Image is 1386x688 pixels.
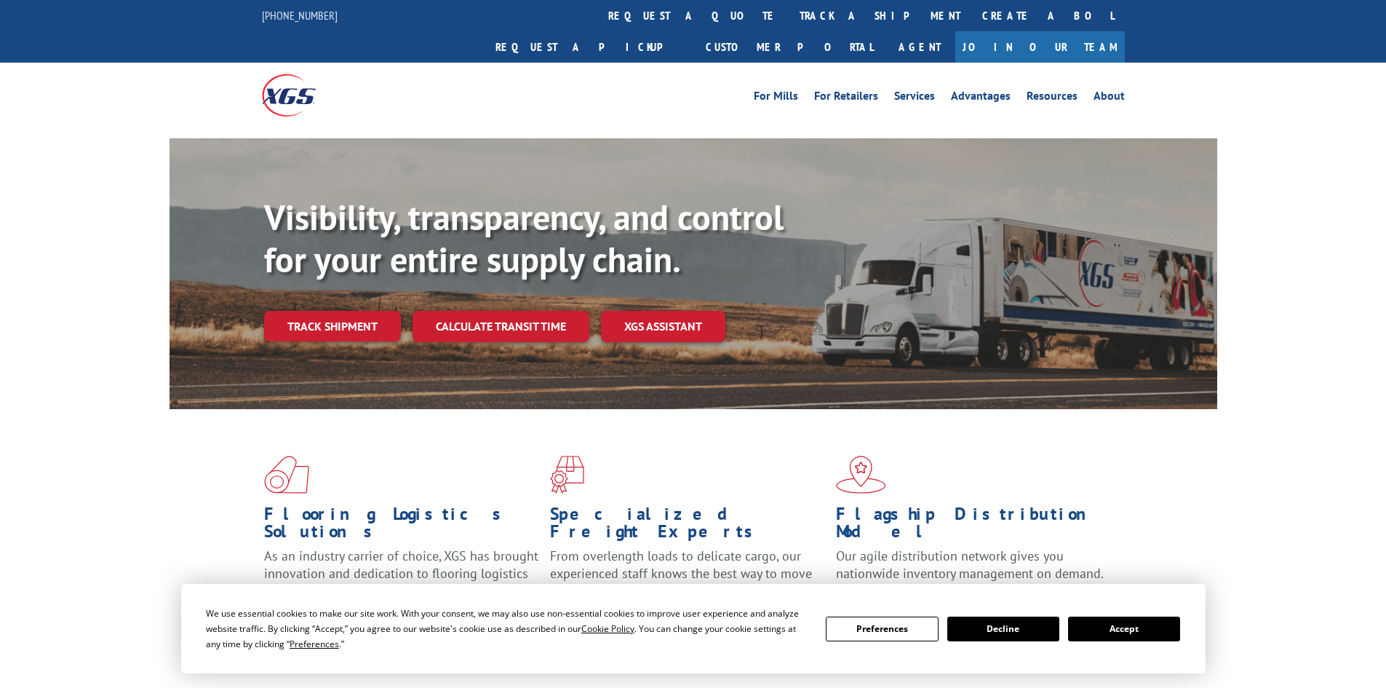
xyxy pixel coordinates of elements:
a: Agent [884,31,955,63]
a: Customer Portal [695,31,884,63]
h1: Flagship Distribution Model [836,505,1111,547]
img: xgs-icon-total-supply-chain-intelligence-red [264,456,309,494]
a: Track shipment [264,311,401,341]
img: xgs-icon-focused-on-flooring-red [550,456,584,494]
h1: Specialized Freight Experts [550,505,825,547]
button: Preferences [826,617,938,641]
span: Our agile distribution network gives you nationwide inventory management on demand. [836,547,1104,582]
a: Resources [1027,90,1078,106]
a: Request a pickup [485,31,695,63]
a: About [1094,90,1125,106]
a: Services [894,90,935,106]
span: Preferences [290,638,339,650]
p: From overlength loads to delicate cargo, our experienced staff knows the best way to move your fr... [550,547,825,612]
div: Cookie Consent Prompt [181,584,1206,673]
img: xgs-icon-flagship-distribution-model-red [836,456,886,494]
b: Visibility, transparency, and control for your entire supply chain. [264,194,784,282]
button: Decline [947,617,1059,641]
a: For Retailers [814,90,878,106]
a: [PHONE_NUMBER] [262,8,338,23]
a: Join Our Team [955,31,1125,63]
a: Calculate transit time [413,311,589,342]
span: As an industry carrier of choice, XGS has brought innovation and dedication to flooring logistics... [264,547,538,599]
div: We use essential cookies to make our site work. With your consent, we may also use non-essential ... [206,606,808,652]
h1: Flooring Logistics Solutions [264,505,539,547]
a: Advantages [951,90,1011,106]
span: Cookie Policy [581,622,634,635]
button: Accept [1068,617,1180,641]
a: For Mills [754,90,798,106]
a: XGS ASSISTANT [601,311,725,342]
